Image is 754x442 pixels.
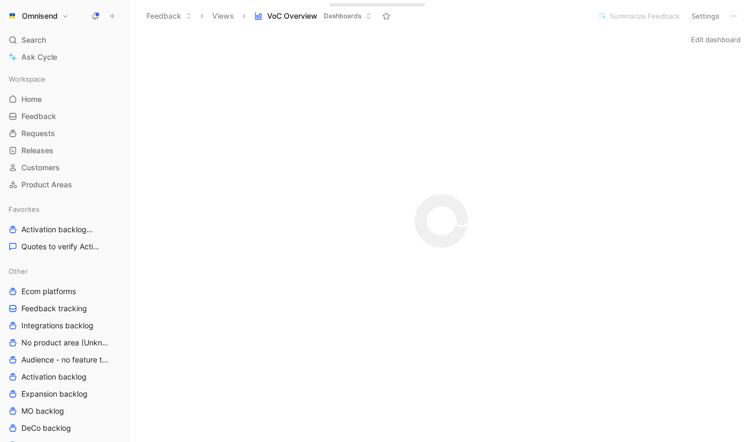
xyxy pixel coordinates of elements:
[4,335,124,351] a: No product area (Unknowns)
[324,11,361,21] span: Dashboards
[21,286,76,297] span: Ecom platforms
[4,201,124,217] div: Favorites
[4,352,124,368] a: Audience - no feature tag
[4,125,124,141] a: Requests
[21,162,60,173] span: Customers
[4,160,124,176] a: Customers
[21,224,99,235] span: Activation backlog
[267,11,317,21] span: VoC Overview
[21,51,57,64] span: Ask Cycle
[4,9,72,23] button: OmnisendOmnisend
[4,32,124,48] div: Search
[7,11,18,21] img: Omnisend
[21,128,55,139] span: Requests
[21,94,42,105] span: Home
[4,239,124,255] a: Quotes to verify Activation
[250,8,377,24] button: VoC OverviewDashboards
[21,303,87,314] span: Feedback tracking
[4,143,124,159] a: Releases
[21,406,64,416] span: MO backlog
[686,32,745,47] button: Edit dashboard
[4,369,124,385] a: Activation backlog
[21,372,87,382] span: Activation backlog
[21,423,71,433] span: DeCo backlog
[142,8,197,24] button: Feedback
[4,386,124,402] a: Expansion backlog
[687,9,724,23] button: Settings
[4,49,124,65] a: Ask Cycle
[4,283,124,299] a: Ecom platforms
[21,111,56,122] span: Feedback
[4,91,124,107] a: Home
[207,8,239,24] button: Views
[21,34,46,46] span: Search
[4,403,124,419] a: MO backlog
[21,354,109,365] span: Audience - no feature tag
[4,301,124,317] a: Feedback tracking
[593,9,685,23] button: Summarize Feedback
[21,145,53,156] span: Releases
[4,222,124,238] a: Activation backlogOther
[4,71,124,87] div: Workspace
[21,179,72,190] span: Product Areas
[22,11,58,21] h1: Omnisend
[21,337,110,348] span: No product area (Unknowns)
[9,74,45,84] span: Workspace
[4,263,124,279] div: Other
[21,241,100,252] span: Quotes to verify Activation
[4,318,124,334] a: Integrations backlog
[21,389,88,399] span: Expansion backlog
[9,204,40,215] span: Favorites
[9,266,28,277] span: Other
[4,108,124,124] a: Feedback
[21,320,94,331] span: Integrations backlog
[4,420,124,436] a: DeCo backlog
[4,177,124,193] a: Product Areas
